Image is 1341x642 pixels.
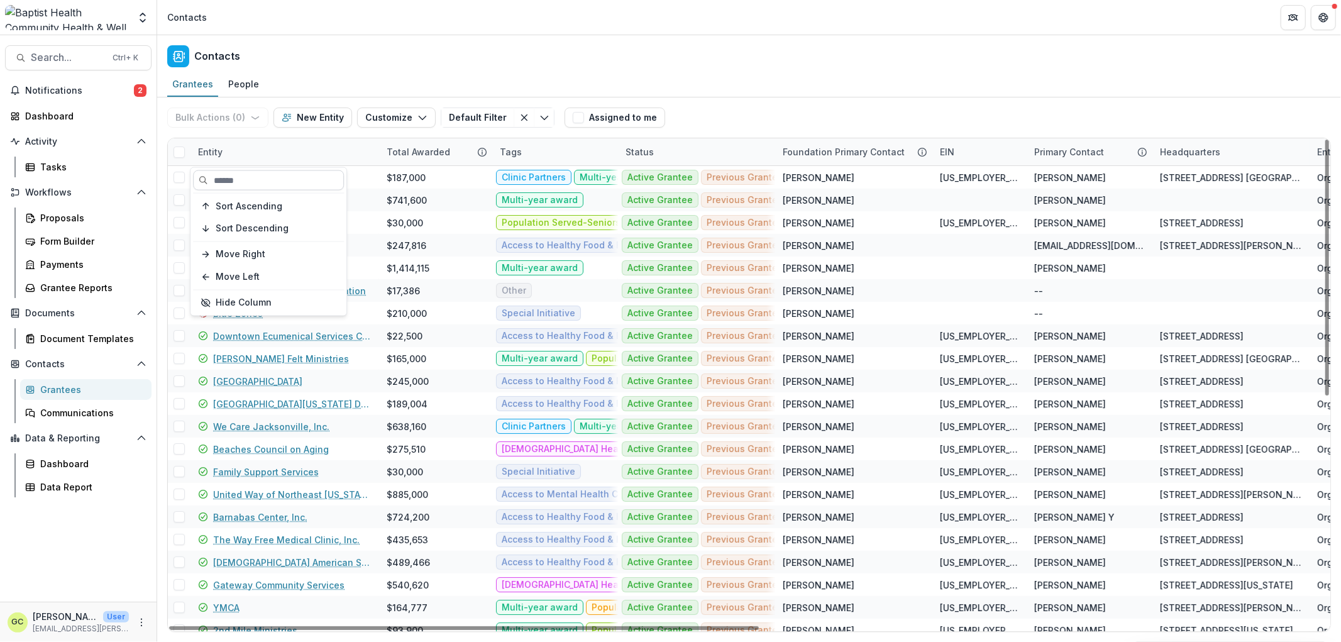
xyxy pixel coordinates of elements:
[193,293,344,313] button: Hide Column
[502,240,676,251] span: Access to Healthy Food & Food Security
[707,467,783,477] span: Previous Grantee
[40,332,141,345] div: Document Templates
[1027,138,1152,165] div: Primary Contact
[565,108,665,128] button: Assigned to me
[162,8,212,26] nav: breadcrumb
[387,171,426,184] div: $187,000
[190,138,379,165] div: Entity
[357,108,436,128] button: Customize
[213,352,349,365] a: [PERSON_NAME] Felt Ministries
[502,602,578,613] span: Multi-year award
[1152,138,1310,165] div: Headquarters
[213,488,372,501] a: United Way of Northeast [US_STATE], Inc.
[1160,239,1302,252] div: [STREET_ADDRESS][PERSON_NAME]
[167,108,268,128] button: Bulk Actions (0)
[1160,329,1244,343] div: [STREET_ADDRESS]
[783,511,854,524] div: [PERSON_NAME]
[387,239,426,252] div: $247,816
[1034,533,1106,546] div: [PERSON_NAME]
[387,216,423,230] div: $30,000
[387,420,426,433] div: $638,160
[167,11,207,24] div: Contacts
[707,240,783,251] span: Previous Grantee
[1034,216,1106,230] div: [PERSON_NAME]
[783,194,854,207] div: [PERSON_NAME]
[5,106,152,126] a: Dashboard
[707,399,783,409] span: Previous Grantee
[387,352,426,365] div: $165,000
[618,145,661,158] div: Status
[534,108,555,128] button: Toggle menu
[387,443,426,456] div: $275,510
[134,84,146,97] span: 2
[213,578,345,592] a: Gateway Community Services
[1034,601,1106,614] div: [PERSON_NAME]
[707,285,783,296] span: Previous Grantee
[33,623,129,634] p: [EMAIL_ADDRESS][PERSON_NAME][DOMAIN_NAME]
[1152,145,1228,158] div: Headquarters
[707,580,783,590] span: Previous Grantee
[502,218,621,228] span: Population Served-Seniors
[40,383,141,396] div: Grantees
[627,399,693,409] span: Active Grantee
[783,465,854,479] div: [PERSON_NAME]
[1160,216,1244,230] div: [STREET_ADDRESS]
[783,556,854,569] div: [PERSON_NAME]
[5,303,152,323] button: Open Documents
[40,406,141,419] div: Communications
[387,375,429,388] div: $245,000
[213,601,240,614] a: YMCA
[1034,556,1106,569] div: [PERSON_NAME]
[1034,239,1145,252] div: [EMAIL_ADDRESS][DOMAIN_NAME]
[627,512,693,523] span: Active Grantee
[502,331,676,341] span: Access to Healthy Food & Food Security
[25,359,131,370] span: Contacts
[783,329,854,343] div: [PERSON_NAME]
[940,443,1019,456] div: [US_EMPLOYER_IDENTIFICATION_NUMBER]
[775,138,932,165] div: Foundation Primary Contact
[627,580,693,590] span: Active Grantee
[223,72,264,97] a: People
[940,488,1019,501] div: [US_EMPLOYER_IDENTIFICATION_NUMBER]
[707,421,783,432] span: Previous Grantee
[40,235,141,248] div: Form Builder
[387,488,428,501] div: $885,000
[502,308,575,319] span: Special Initiative
[1034,465,1106,479] div: [PERSON_NAME]
[213,329,372,343] a: Downtown Ecumenical Services Council - DESC
[1160,578,1293,592] div: [STREET_ADDRESS][US_STATE]
[502,512,676,523] span: Access to Healthy Food & Food Security
[213,511,307,524] a: Barnabas Center, Inc.
[627,376,693,387] span: Active Grantee
[502,195,578,206] span: Multi-year award
[783,171,854,184] div: [PERSON_NAME]
[940,171,1019,184] div: [US_EMPLOYER_IDENTIFICATION_NUMBER]
[193,196,344,216] button: Sort Ascending
[707,353,783,364] span: Previous Grantee
[592,602,705,613] span: Population Served-Adults
[627,218,693,228] span: Active Grantee
[502,263,578,274] span: Multi-year award
[387,578,429,592] div: $540,620
[1034,420,1106,433] div: [PERSON_NAME]
[273,108,352,128] button: New Entity
[134,5,152,30] button: Open entity switcher
[216,201,282,211] span: Sort Ascending
[627,534,693,545] span: Active Grantee
[387,329,422,343] div: $22,500
[213,420,329,433] a: We Care Jacksonville, Inc.
[134,615,149,630] button: More
[387,556,430,569] div: $489,466
[20,328,152,349] a: Document Templates
[580,421,656,432] span: Multi-year award
[40,480,141,494] div: Data Report
[1311,5,1336,30] button: Get Help
[783,284,854,297] div: [PERSON_NAME]
[492,145,529,158] div: Tags
[1160,533,1244,546] div: [STREET_ADDRESS]
[502,489,632,500] span: Access to Mental Health Care
[707,602,783,613] span: Previous Grantee
[25,187,131,198] span: Workflows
